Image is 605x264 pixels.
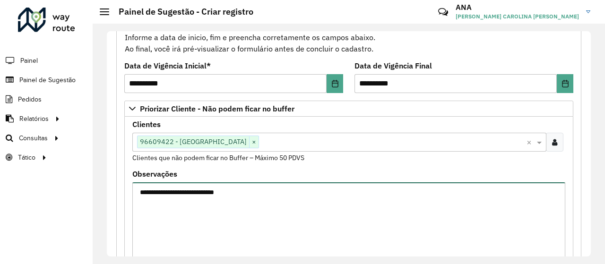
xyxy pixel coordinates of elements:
span: × [249,136,259,148]
a: Contato Rápido [433,2,453,22]
span: Clear all [527,136,535,148]
small: Clientes que não podem ficar no Buffer – Máximo 50 PDVS [132,153,304,162]
span: Painel de Sugestão [19,75,76,85]
label: Data de Vigência Inicial [124,60,211,71]
span: Priorizar Cliente - Não podem ficar no buffer [140,105,294,112]
h2: Painel de Sugestão - Criar registro [109,7,253,17]
span: Consultas [19,133,48,143]
span: Tático [18,153,35,162]
span: Painel [20,56,38,66]
button: Choose Date [327,74,343,93]
button: Choose Date [557,74,573,93]
span: 96609422 - [GEOGRAPHIC_DATA] [138,136,249,147]
a: Priorizar Cliente - Não podem ficar no buffer [124,101,573,117]
h3: ANA [456,3,579,12]
label: Clientes [132,119,161,130]
div: Informe a data de inicio, fim e preencha corretamente os campos abaixo. Ao final, você irá pré-vi... [124,20,573,55]
span: [PERSON_NAME] CAROLINA [PERSON_NAME] [456,12,579,21]
label: Observações [132,168,177,179]
label: Data de Vigência Final [354,60,432,71]
span: Pedidos [18,94,42,104]
span: Relatórios [19,114,49,124]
